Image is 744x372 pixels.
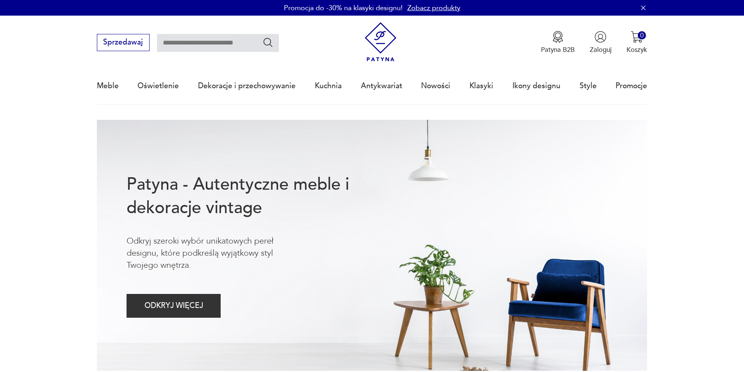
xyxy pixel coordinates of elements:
[127,294,221,318] button: ODKRYJ WIĘCEJ
[421,68,450,104] a: Nowości
[552,31,564,43] img: Ikona medalu
[638,31,646,39] div: 0
[361,68,402,104] a: Antykwariat
[590,45,612,54] p: Zaloguj
[97,68,119,104] a: Meble
[469,68,493,104] a: Klasyki
[407,3,460,13] a: Zobacz produkty
[127,303,221,310] a: ODKRYJ WIĘCEJ
[626,45,647,54] p: Koszyk
[97,40,150,46] a: Sprzedawaj
[198,68,296,104] a: Dekoracje i przechowywanie
[626,31,647,54] button: 0Koszyk
[127,173,380,220] h1: Patyna - Autentyczne meble i dekoracje vintage
[315,68,342,104] a: Kuchnia
[127,235,305,272] p: Odkryj szeroki wybór unikatowych pereł designu, które podkreślą wyjątkowy styl Twojego wnętrza.
[594,31,607,43] img: Ikonka użytkownika
[97,34,150,51] button: Sprzedawaj
[262,37,274,48] button: Szukaj
[284,3,403,13] p: Promocja do -30% na klasyki designu!
[361,22,400,62] img: Patyna - sklep z meblami i dekoracjami vintage
[616,68,647,104] a: Promocje
[541,31,575,54] button: Patyna B2B
[590,31,612,54] button: Zaloguj
[512,68,560,104] a: Ikony designu
[137,68,179,104] a: Oświetlenie
[541,45,575,54] p: Patyna B2B
[580,68,597,104] a: Style
[541,31,575,54] a: Ikona medaluPatyna B2B
[631,31,643,43] img: Ikona koszyka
